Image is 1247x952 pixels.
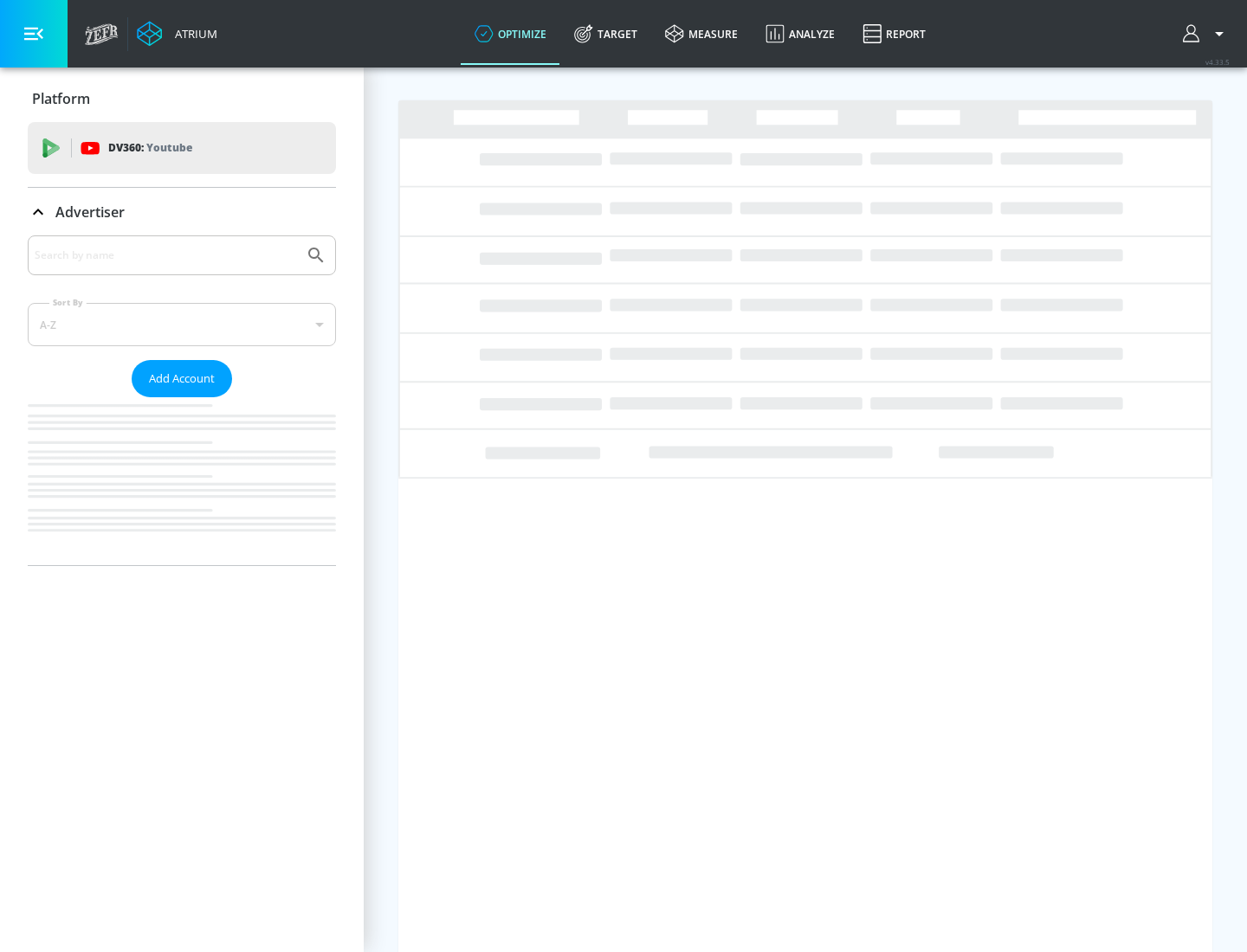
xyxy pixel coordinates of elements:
div: Advertiser [28,235,336,565]
p: Advertiser [55,203,125,222]
button: Add Account [132,360,232,397]
div: Platform [28,74,336,123]
a: Analyze [752,3,849,65]
label: Sort By [49,297,87,308]
input: Search by name [35,244,297,267]
div: A-Z [28,303,336,346]
p: DV360: [108,138,192,158]
p: Youtube [146,138,192,157]
a: Report [849,3,940,65]
span: v 4.33.5 [1205,57,1230,67]
div: DV360: Youtube [28,122,336,174]
a: measure [651,3,752,65]
div: Advertiser [28,188,336,236]
span: Add Account [149,369,215,389]
a: optimize [461,3,560,65]
div: Atrium [168,26,217,42]
p: Platform [32,89,90,108]
a: Atrium [137,21,217,47]
a: Target [560,3,651,65]
nav: list of Advertiser [28,397,336,565]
